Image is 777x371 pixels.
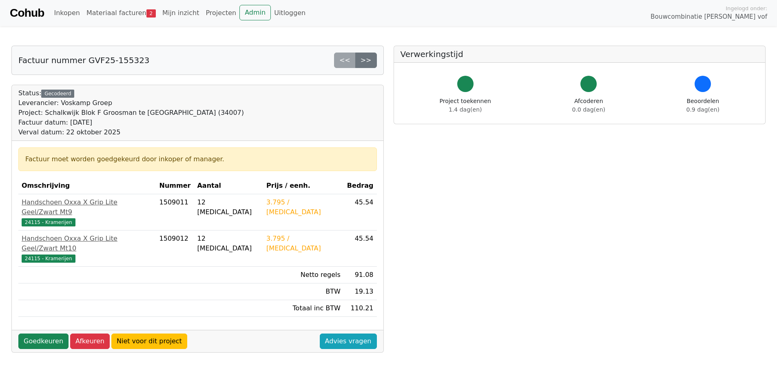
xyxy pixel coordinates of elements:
div: 3.795 / [MEDICAL_DATA] [266,198,341,217]
div: 3.795 / [MEDICAL_DATA] [266,234,341,253]
a: Inkopen [51,5,83,21]
a: Mijn inzicht [159,5,203,21]
span: Ingelogd onder: [726,4,767,12]
td: 45.54 [344,231,377,267]
td: 1509011 [156,194,194,231]
div: Verval datum: 22 oktober 2025 [18,127,244,137]
th: Prijs / eenh. [263,178,344,194]
div: Gecodeerd [41,90,74,98]
div: Factuur moet worden goedgekeurd door inkoper of manager. [25,154,370,164]
td: 19.13 [344,283,377,300]
td: 110.21 [344,300,377,317]
a: Handschoen Oxxa X Grip Lite Geel/Zwart Mt1024115 - Kramerijen [22,234,153,263]
div: 12 [MEDICAL_DATA] [197,234,260,253]
span: 0.0 dag(en) [572,106,605,113]
span: 24115 - Kramerijen [22,218,75,226]
a: Materiaal facturen2 [83,5,159,21]
span: 0.9 dag(en) [686,106,719,113]
div: 12 [MEDICAL_DATA] [197,198,260,217]
a: Uitloggen [271,5,309,21]
a: Projecten [202,5,239,21]
td: BTW [263,283,344,300]
div: Project toekennen [440,97,491,114]
a: Cohub [10,3,44,23]
td: Totaal inc BTW [263,300,344,317]
div: Leverancier: Voskamp Groep [18,98,244,108]
a: Afkeuren [70,334,110,349]
div: Handschoen Oxxa X Grip Lite Geel/Zwart Mt9 [22,198,153,217]
th: Aantal [194,178,263,194]
th: Omschrijving [18,178,156,194]
td: Netto regels [263,267,344,283]
div: Handschoen Oxxa X Grip Lite Geel/Zwart Mt10 [22,234,153,253]
div: Afcoderen [572,97,605,114]
td: 45.54 [344,194,377,231]
th: Nummer [156,178,194,194]
div: Beoordelen [686,97,719,114]
span: 1.4 dag(en) [449,106,482,113]
h5: Verwerkingstijd [401,49,759,59]
a: Handschoen Oxxa X Grip Lite Geel/Zwart Mt924115 - Kramerijen [22,198,153,227]
span: 2 [146,9,156,18]
a: Niet voor dit project [111,334,187,349]
div: Project: Schalkwijk Blok F Groosman te [GEOGRAPHIC_DATA] (34007) [18,108,244,118]
a: Advies vragen [320,334,377,349]
div: Status: [18,88,244,137]
span: Bouwcombinatie [PERSON_NAME] vof [651,12,767,22]
th: Bedrag [344,178,377,194]
a: Goedkeuren [18,334,69,349]
h5: Factuur nummer GVF25-155323 [18,55,150,65]
td: 1509012 [156,231,194,267]
span: 24115 - Kramerijen [22,255,75,263]
div: Factuur datum: [DATE] [18,118,244,127]
a: Admin [239,5,271,20]
td: 91.08 [344,267,377,283]
a: >> [355,53,377,68]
